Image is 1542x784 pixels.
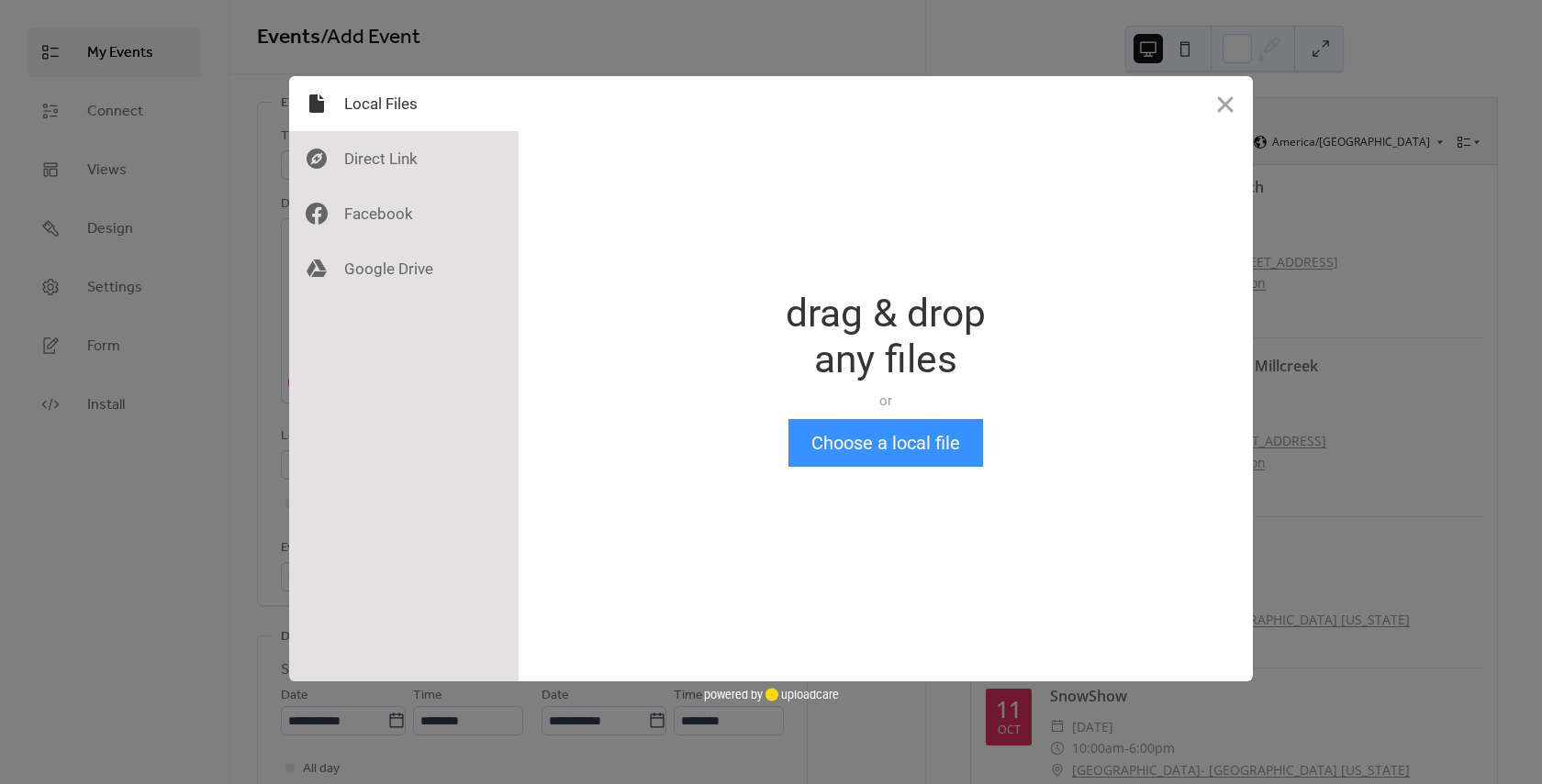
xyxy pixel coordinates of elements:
[704,681,839,709] div: powered by
[786,291,986,382] div: drag & drop any files
[763,688,839,701] a: uploadcare
[289,131,519,186] div: Direct Link
[1198,76,1253,131] button: Close
[786,392,986,410] div: or
[289,241,519,296] div: Google Drive
[289,186,519,241] div: Facebook
[289,76,519,131] div: Local Files
[788,419,983,467] button: Choose a local file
